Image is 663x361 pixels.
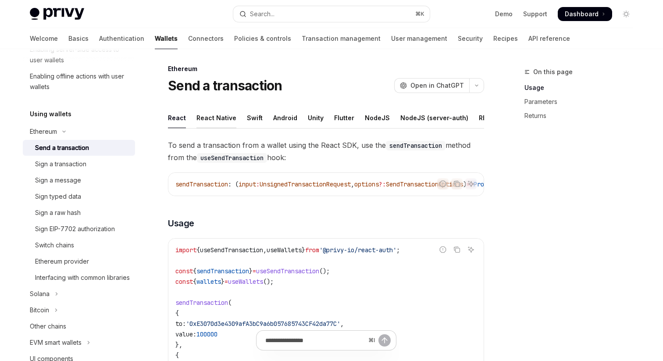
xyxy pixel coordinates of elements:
button: Copy the contents from the code block [451,178,463,189]
div: React Native [196,107,236,128]
button: Ask AI [465,178,477,189]
span: useWallets [228,278,263,286]
a: Wallets [155,28,178,49]
span: } [221,278,225,286]
button: Report incorrect code [437,178,449,189]
button: Toggle Bitcoin section [23,302,135,318]
span: = [225,278,228,286]
span: (); [263,278,274,286]
span: useWallets [267,246,302,254]
div: Sign a transaction [35,159,86,169]
span: { [196,246,200,254]
a: Sign a raw hash [23,205,135,221]
a: Other chains [23,318,135,334]
h5: Using wallets [30,109,71,119]
button: Ask AI [465,244,477,255]
div: Other chains [30,321,66,332]
div: Switch chains [35,240,74,250]
h1: Send a transaction [168,78,282,93]
div: Search... [250,9,274,19]
span: ?: [379,180,386,188]
img: light logo [30,8,84,20]
div: EVM smart wallets [30,337,82,348]
code: useSendTransaction [197,153,267,163]
span: Open in ChatGPT [410,81,464,90]
a: Interfacing with common libraries [23,270,135,286]
button: Copy the contents from the code block [451,244,463,255]
button: Open in ChatGPT [394,78,469,93]
div: Enabling offline actions with user wallets [30,71,130,92]
span: : [256,180,260,188]
div: Sign a message [35,175,81,186]
span: To send a transaction from a wallet using the React SDK, use the method from the hook: [168,139,484,164]
a: Policies & controls [234,28,291,49]
button: Toggle Ethereum section [23,124,135,139]
button: Send message [378,334,391,347]
code: sendTransaction [386,141,446,150]
div: Sign EIP-7702 authorization [35,224,115,234]
div: REST API [479,107,506,128]
div: Ethereum [168,64,484,73]
a: Send a transaction [23,140,135,156]
span: import [175,246,196,254]
a: Sign a message [23,172,135,188]
div: Solana [30,289,50,299]
div: Bitcoin [30,305,49,315]
a: Basics [68,28,89,49]
span: sendTransaction [175,299,228,307]
span: const [175,267,193,275]
a: Dashboard [558,7,612,21]
input: Ask a question... [265,331,365,350]
span: sendTransaction [196,267,249,275]
span: , [340,320,344,328]
span: (); [319,267,330,275]
a: Recipes [493,28,518,49]
div: Sign typed data [35,191,81,202]
span: from [305,246,319,254]
a: Sign typed data [23,189,135,204]
div: Swift [247,107,263,128]
div: Send a transaction [35,143,89,153]
button: Toggle Solana section [23,286,135,302]
span: , [263,246,267,254]
a: Demo [495,10,513,18]
span: : ( [228,180,239,188]
span: input [239,180,256,188]
div: React [168,107,186,128]
span: '0xE3070d3e4309afA3bC9a6b057685743CF42da77C' [186,320,340,328]
span: sendTransaction [175,180,228,188]
span: = [253,267,256,275]
a: Sign a transaction [23,156,135,172]
button: Report incorrect code [437,244,449,255]
span: ( [228,299,232,307]
span: { [193,278,196,286]
a: Switch chains [23,237,135,253]
a: Parameters [524,95,640,109]
span: } [249,267,253,275]
span: ) [463,180,467,188]
span: Usage [168,217,194,229]
div: Android [273,107,297,128]
a: Sign EIP-7702 authorization [23,221,135,237]
span: } [302,246,305,254]
a: Usage [524,81,640,95]
div: Ethereum [30,126,57,137]
button: Toggle dark mode [619,7,633,21]
span: to: [175,320,186,328]
span: options [354,180,379,188]
a: Enabling offline actions with user wallets [23,68,135,95]
span: SendTransactionOptions [386,180,463,188]
a: Security [458,28,483,49]
span: On this page [533,67,573,77]
a: User management [391,28,447,49]
div: Unity [308,107,324,128]
div: NodeJS (server-auth) [400,107,468,128]
a: Connectors [188,28,224,49]
a: Returns [524,109,640,123]
div: Sign a raw hash [35,207,81,218]
span: wallets [196,278,221,286]
span: useSendTransaction [256,267,319,275]
span: , [351,180,354,188]
a: Transaction management [302,28,381,49]
span: useSendTransaction [200,246,263,254]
